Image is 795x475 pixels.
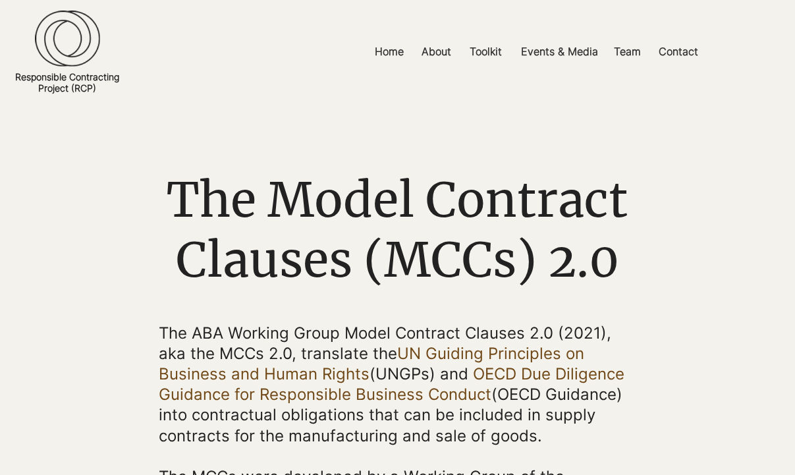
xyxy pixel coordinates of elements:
a: Contact [649,37,704,67]
nav: Site [274,37,795,67]
p: Contact [652,37,705,67]
p: Home [368,37,410,67]
a: Home [365,37,412,67]
p: About [415,37,458,67]
p: Team [607,37,647,67]
p: Toolkit [463,37,508,67]
span: The ABA Working Group Model Contract Clauses 2.0 (2021), aka the MCCs 2.0, translate the (UNGPs) ... [159,323,624,445]
p: Events & Media [514,37,605,67]
a: Toolkit [460,37,511,67]
a: OECD Due Diligence Guidance for Responsible Business Conduct [159,364,624,404]
a: Responsible ContractingProject (RCP) [15,71,119,94]
a: Team [604,37,649,67]
span: The Model Contract Clauses (MCCs) 2.0 [167,170,628,290]
a: Events & Media [511,37,604,67]
a: About [412,37,460,67]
